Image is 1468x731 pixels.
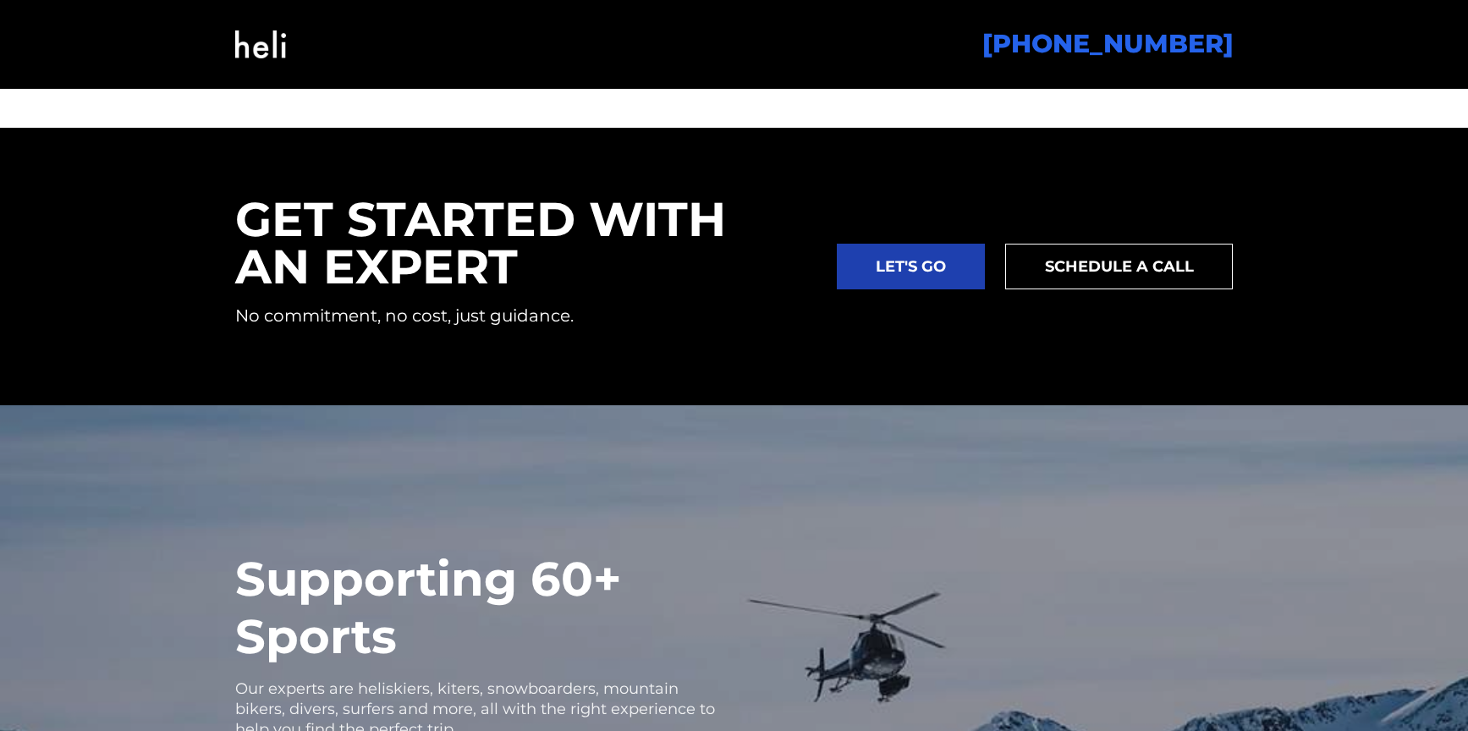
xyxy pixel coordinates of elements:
a: LET'S GO [837,244,985,289]
a: SCHEDULE A CALL [1005,244,1234,289]
span: + Sports [235,550,622,664]
h2: GET STARTED WITH AN EXPERT [235,195,804,290]
h2: Supporting 60 [235,551,718,664]
a: [PHONE_NUMBER] [982,28,1234,59]
p: No commitment, no cost, just guidance. [235,304,804,327]
img: Heli OS Logo [235,10,286,79]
